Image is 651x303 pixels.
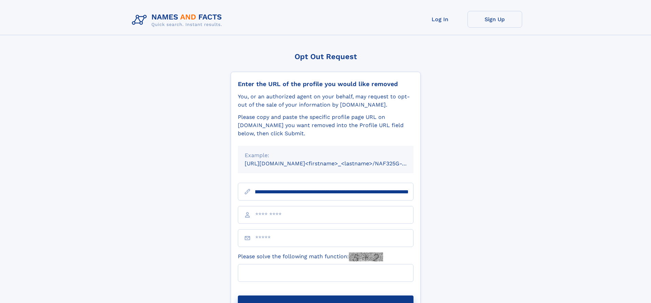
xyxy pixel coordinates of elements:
[238,93,413,109] div: You, or an authorized agent on your behalf, may request to opt-out of the sale of your informatio...
[231,52,421,61] div: Opt Out Request
[413,11,467,28] a: Log In
[245,151,407,160] div: Example:
[129,11,228,29] img: Logo Names and Facts
[238,113,413,138] div: Please copy and paste the specific profile page URL on [DOMAIN_NAME] you want removed into the Pr...
[238,80,413,88] div: Enter the URL of the profile you would like removed
[238,252,383,261] label: Please solve the following math function:
[245,160,426,167] small: [URL][DOMAIN_NAME]<firstname>_<lastname>/NAF325G-xxxxxxxx
[467,11,522,28] a: Sign Up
